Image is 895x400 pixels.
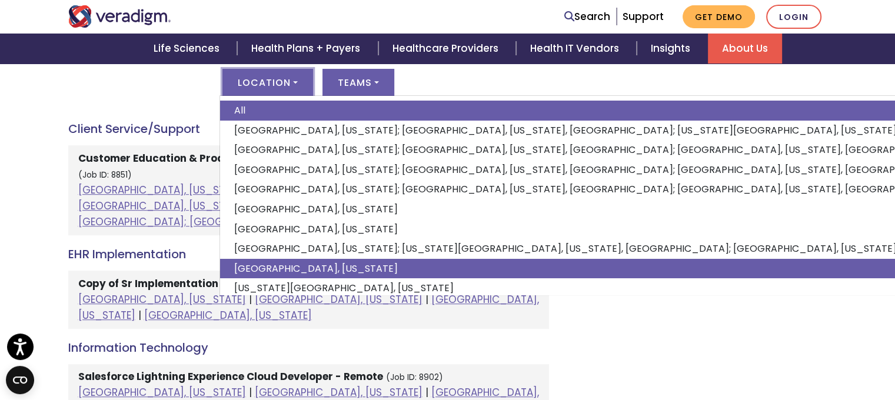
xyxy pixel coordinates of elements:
[425,292,428,306] span: |
[6,366,34,394] button: Open CMP widget
[138,308,141,322] span: |
[237,34,378,64] a: Health Plans + Payers
[78,292,246,306] a: [GEOGRAPHIC_DATA], [US_STATE]
[322,69,394,96] button: Teams
[78,183,532,229] a: [GEOGRAPHIC_DATA], [US_STATE]; [GEOGRAPHIC_DATA], [US_STATE], [GEOGRAPHIC_DATA]; [GEOGRAPHIC_DATA...
[68,341,549,355] h4: Information Technology
[766,5,821,29] a: Login
[683,5,755,28] a: Get Demo
[78,169,132,181] small: (Job ID: 8851)
[249,292,252,306] span: |
[425,385,428,399] span: |
[255,292,422,306] a: [GEOGRAPHIC_DATA], [US_STATE]
[139,34,237,64] a: Life Sciences
[564,9,610,25] a: Search
[78,369,383,384] strong: Salesforce Lightning Experience Cloud Developer - Remote
[378,34,516,64] a: Healthcare Providers
[144,308,312,322] a: [GEOGRAPHIC_DATA], [US_STATE]
[68,247,549,261] h4: EHR Implementation
[68,122,549,136] h4: Client Service/Support
[708,34,782,64] a: About Us
[68,5,171,28] img: Veradigm logo
[249,385,252,399] span: |
[637,34,708,64] a: Insights
[78,292,539,322] a: [GEOGRAPHIC_DATA], [US_STATE]
[78,385,246,399] a: [GEOGRAPHIC_DATA], [US_STATE]
[222,69,313,96] button: Location
[386,372,443,383] small: (Job ID: 8902)
[255,385,422,399] a: [GEOGRAPHIC_DATA], [US_STATE]
[516,34,637,64] a: Health IT Vendors
[623,9,664,24] a: Support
